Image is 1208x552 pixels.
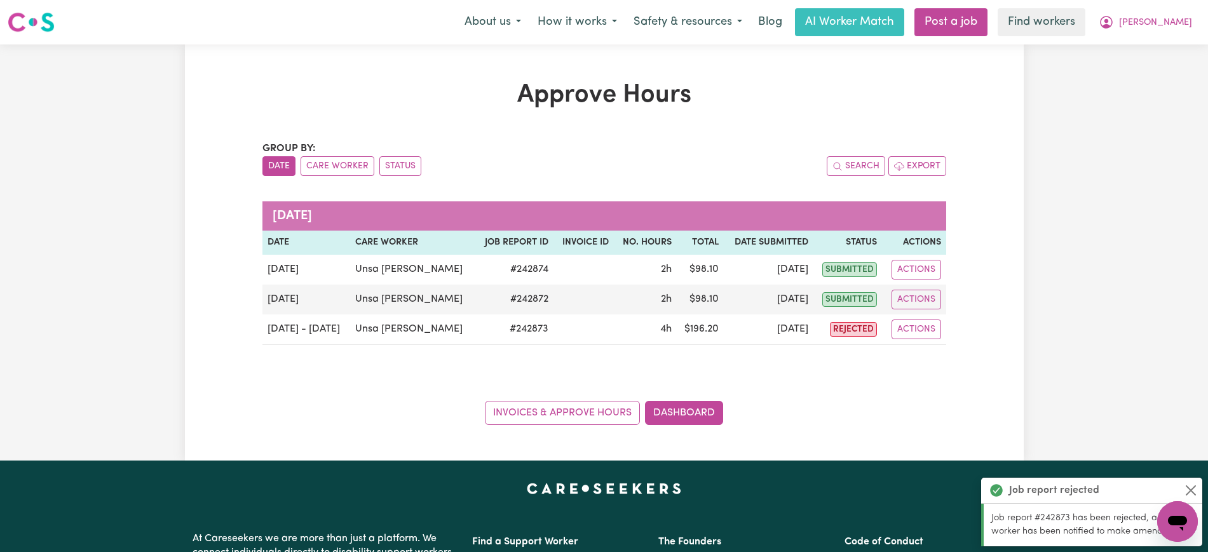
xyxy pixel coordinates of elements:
[677,285,724,314] td: $ 98.10
[475,314,553,345] td: # 242873
[350,231,475,255] th: Care worker
[456,9,529,36] button: About us
[827,156,885,176] button: Search
[262,156,295,176] button: sort invoices by date
[262,231,350,255] th: Date
[527,483,681,494] a: Careseekers home page
[379,156,421,176] button: sort invoices by paid status
[830,322,877,337] span: rejected
[822,292,877,307] span: submitted
[614,231,677,255] th: No. Hours
[8,8,55,37] a: Careseekers logo
[262,285,350,314] td: [DATE]
[475,231,553,255] th: Job Report ID
[677,231,724,255] th: Total
[750,8,790,36] a: Blog
[677,314,724,345] td: $ 196.20
[724,285,813,314] td: [DATE]
[845,537,923,547] a: Code of Conduct
[262,144,316,154] span: Group by:
[262,201,946,231] caption: [DATE]
[998,8,1085,36] a: Find workers
[645,401,723,425] a: Dashboard
[472,537,578,547] a: Find a Support Worker
[350,285,475,314] td: Unsa [PERSON_NAME]
[350,255,475,285] td: Unsa [PERSON_NAME]
[813,231,883,255] th: Status
[658,537,721,547] a: The Founders
[553,231,614,255] th: Invoice ID
[350,314,475,345] td: Unsa [PERSON_NAME]
[625,9,750,36] button: Safety & resources
[262,255,350,285] td: [DATE]
[475,285,553,314] td: # 242872
[888,156,946,176] button: Export
[529,9,625,36] button: How it works
[822,262,877,277] span: submitted
[8,11,55,34] img: Careseekers logo
[475,255,553,285] td: # 242874
[661,294,672,304] span: 2 hours
[660,324,672,334] span: 4 hours
[914,8,987,36] a: Post a job
[661,264,672,274] span: 2 hours
[301,156,374,176] button: sort invoices by care worker
[485,401,640,425] a: Invoices & Approve Hours
[1157,501,1198,542] iframe: Button to launch messaging window
[724,231,813,255] th: Date Submitted
[991,511,1195,539] p: Job report #242873 has been rejected, and your worker has been notified to make amends.
[1090,9,1200,36] button: My Account
[795,8,904,36] a: AI Worker Match
[1009,483,1099,498] strong: Job report rejected
[724,314,813,345] td: [DATE]
[1183,483,1198,498] button: Close
[262,314,350,345] td: [DATE] - [DATE]
[1119,16,1192,30] span: [PERSON_NAME]
[892,290,941,309] button: Actions
[892,320,941,339] button: Actions
[262,80,946,111] h1: Approve Hours
[892,260,941,279] button: Actions
[724,255,813,285] td: [DATE]
[882,231,946,255] th: Actions
[677,255,724,285] td: $ 98.10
